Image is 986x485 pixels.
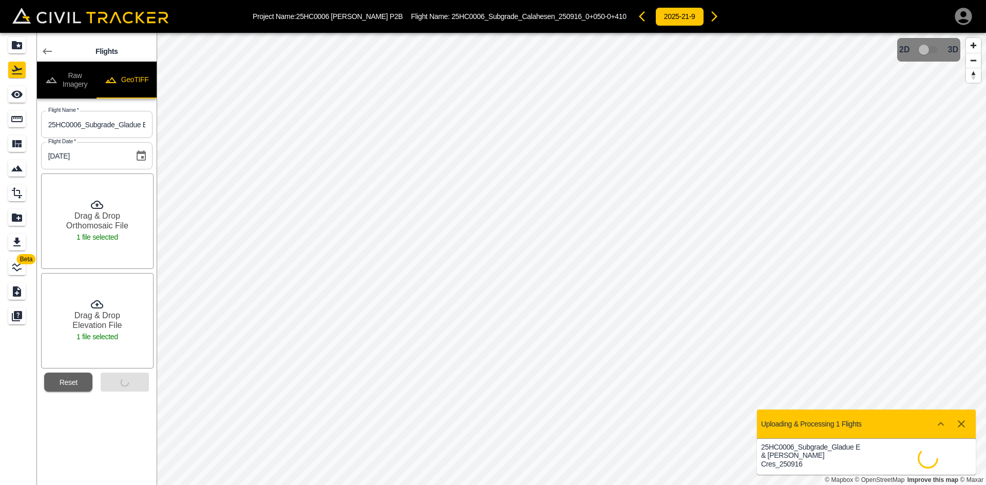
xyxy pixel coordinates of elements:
a: Maxar [960,476,983,483]
p: Uploading & Processing 1 Flights [761,420,862,428]
button: 2025-21-9 [655,7,704,26]
span: 3D [948,45,958,54]
span: 2D [899,45,909,54]
p: Project Name: 25HC0006 [PERSON_NAME] P2B [253,12,403,21]
span: Processing [915,445,941,472]
a: OpenStreetMap [855,476,905,483]
button: Zoom out [966,53,981,68]
a: Map feedback [907,476,958,483]
button: Reset bearing to north [966,68,981,83]
canvas: Map [157,33,986,485]
button: Zoom in [966,38,981,53]
button: Show more [931,414,951,434]
span: 3D model not uploaded yet [914,40,944,60]
a: Mapbox [825,476,853,483]
span: 25HC0006_Subgrade_Calahesen_250916_0+050-0+410 [451,12,627,21]
img: Civil Tracker [12,8,168,24]
p: Flight Name: [411,12,627,21]
p: 25HC0006_Subgrade_Gladue E & [PERSON_NAME] Cres_250916 [761,443,866,468]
